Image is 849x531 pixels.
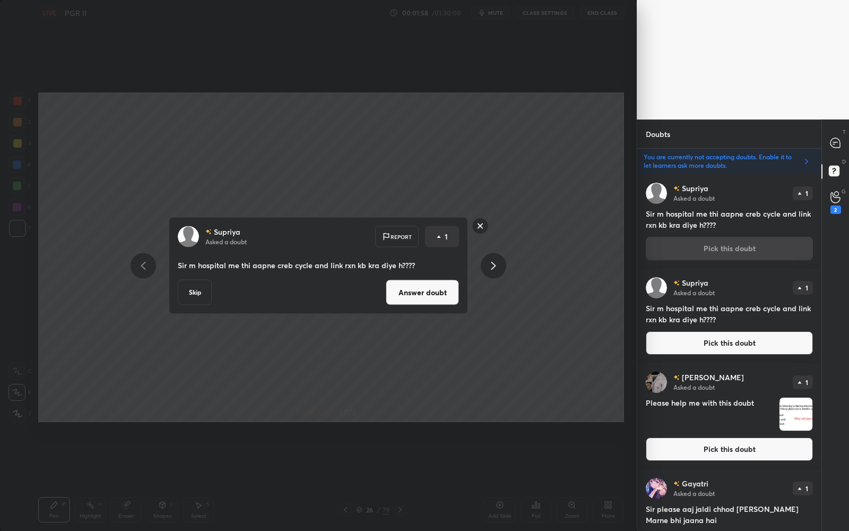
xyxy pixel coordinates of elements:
[682,279,708,287] p: Supriya
[178,260,459,271] p: Sir m hospital me thi aapne creb cycle and link rxn kb kra diye h????
[646,303,813,325] h4: Sir m hospital me thi aapne creb cycle and link rxn kb kra diye h????
[830,205,841,214] div: 2
[445,232,448,242] p: 1
[673,186,680,192] img: no-rating-badge.077c3623.svg
[805,190,808,196] p: 1
[205,237,247,246] p: Asked a doubt
[386,280,459,305] button: Answer doubt
[646,208,813,230] h4: Sir m hospital me thi aapne creb cycle and link rxn kb kra diye h????
[646,397,775,431] h4: Please help me with this doubt
[178,280,212,305] button: Skip
[673,383,715,391] p: Asked a doubt
[646,331,813,355] button: Pick this doubt
[646,277,667,298] img: default.png
[646,372,667,393] img: 5eab1d34eae7466d82a976afe119f5f6.jpg
[637,120,679,148] p: Doubts
[673,288,715,297] p: Asked a doubt
[375,226,419,247] div: Report
[805,379,808,386] p: 1
[842,158,846,166] p: D
[214,228,240,236] p: Supriya
[673,489,715,498] p: Asked a doubt
[682,373,744,382] p: [PERSON_NAME]
[673,280,680,286] img: no-rating-badge.077c3623.svg
[673,481,680,487] img: no-rating-badge.077c3623.svg
[646,183,667,204] img: default.png
[646,438,813,461] button: Pick this doubt
[805,485,808,492] p: 1
[644,153,798,170] p: You are currently not accepting doubts. Enable it to let learners ask more doubts.
[682,479,708,488] p: Gayatri
[673,194,715,202] p: Asked a doubt
[178,226,199,247] img: default.png
[637,174,821,531] div: grid
[805,285,808,291] p: 1
[673,375,680,381] img: no-rating-badge.077c3623.svg
[205,229,212,235] img: no-rating-badge.077c3623.svg
[646,478,667,499] img: 63aed431d571408ab94c1cde65183061.jpg
[843,128,846,136] p: T
[779,398,812,431] img: 17594069024FD4PX.JPEG
[682,184,708,193] p: Supriya
[646,503,813,526] h4: Sir please aaj jaldi chhod [PERSON_NAME] Marne bhi jaana hai
[842,187,846,195] p: G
